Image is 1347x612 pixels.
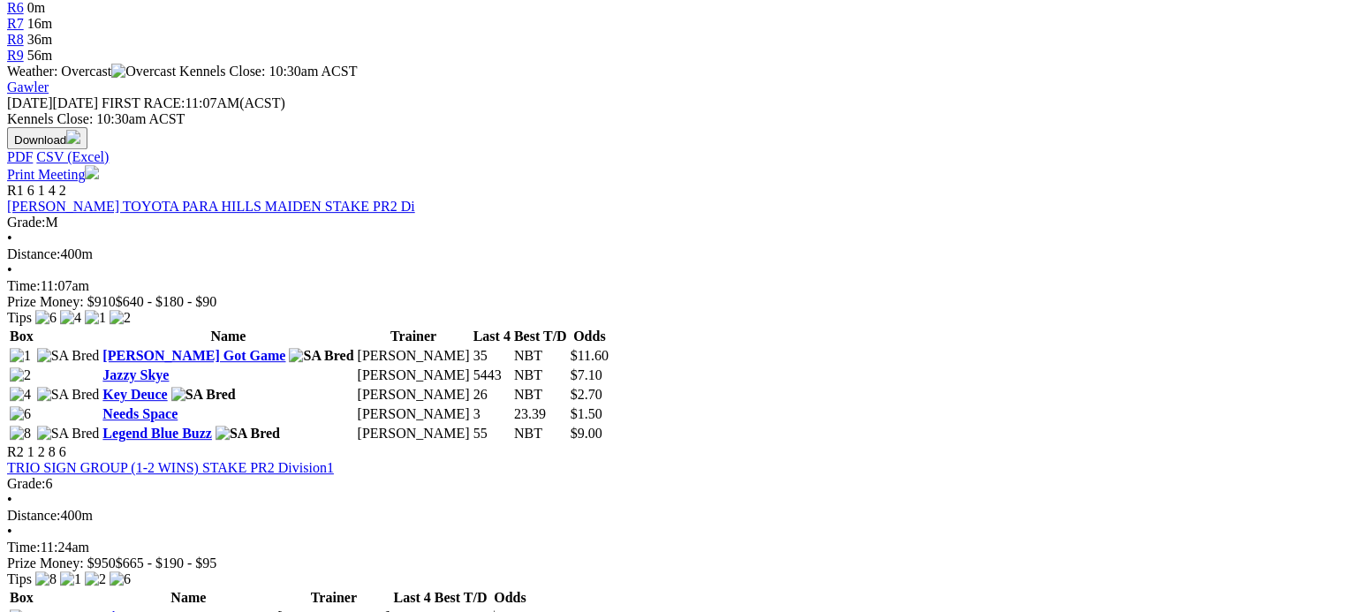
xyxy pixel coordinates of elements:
span: • [7,262,12,277]
span: $7.10 [571,367,602,382]
td: 35 [473,347,511,365]
span: 36m [27,32,52,47]
img: SA Bred [171,387,236,403]
span: [DATE] [7,95,53,110]
a: Key Deuce [102,387,167,402]
span: $9.00 [571,426,602,441]
td: NBT [513,347,568,365]
td: [PERSON_NAME] [357,366,471,384]
a: PDF [7,149,33,164]
span: $11.60 [571,348,609,363]
img: SA Bred [37,426,100,442]
a: R8 [7,32,24,47]
a: Needs Space [102,406,178,421]
img: 6 [10,406,31,422]
span: Time: [7,540,41,555]
td: [PERSON_NAME] [357,347,471,365]
th: Last 4 [473,328,511,345]
img: SA Bred [289,348,353,364]
div: 11:24am [7,540,1340,555]
a: TRIO SIGN GROUP (1-2 WINS) STAKE PR2 Division1 [7,460,334,475]
a: [PERSON_NAME] TOYOTA PARA HILLS MAIDEN STAKE PR2 Di [7,199,415,214]
span: 16m [27,16,52,31]
a: CSV (Excel) [36,149,109,164]
div: Prize Money: $950 [7,555,1340,571]
th: Last 4 [392,589,431,607]
span: Grade: [7,215,46,230]
span: Distance: [7,246,60,261]
img: 2 [85,571,106,587]
div: 400m [7,508,1340,524]
span: R1 [7,183,24,198]
div: Prize Money: $910 [7,294,1340,310]
td: 26 [473,386,511,404]
span: Tips [7,571,32,586]
th: Best T/D [513,328,568,345]
span: $1.50 [571,406,602,421]
span: Kennels Close: 10:30am ACST [179,64,357,79]
img: printer.svg [85,165,99,179]
span: • [7,492,12,507]
img: SA Bred [37,348,100,364]
th: Trainer [276,589,390,607]
th: Odds [489,589,530,607]
span: FIRST RACE: [102,95,185,110]
a: Gawler [7,79,49,94]
td: [PERSON_NAME] [357,405,471,423]
img: 1 [60,571,81,587]
div: M [7,215,1340,230]
span: Distance: [7,508,60,523]
td: 3 [473,405,511,423]
img: 6 [110,571,131,587]
div: 400m [7,246,1340,262]
span: 56m [27,48,52,63]
img: 4 [60,310,81,326]
a: Legend Blue Buzz [102,426,212,441]
a: R7 [7,16,24,31]
img: 6 [35,310,57,326]
span: $665 - $190 - $95 [116,555,217,570]
td: 55 [473,425,511,442]
div: 6 [7,476,1340,492]
button: Download [7,127,87,149]
span: [DATE] [7,95,98,110]
a: R9 [7,48,24,63]
span: $2.70 [571,387,602,402]
td: 23.39 [513,405,568,423]
span: • [7,524,12,539]
span: • [7,230,12,246]
img: 1 [10,348,31,364]
img: 2 [10,367,31,383]
span: Box [10,329,34,344]
div: Download [7,149,1340,165]
img: SA Bred [216,426,280,442]
a: Print Meeting [7,167,99,182]
span: 11:07AM(ACST) [102,95,285,110]
th: Name [102,589,275,607]
img: 1 [85,310,106,326]
span: 1 2 8 6 [27,444,66,459]
td: [PERSON_NAME] [357,386,471,404]
span: $640 - $180 - $90 [116,294,217,309]
td: NBT [513,386,568,404]
td: [PERSON_NAME] [357,425,471,442]
th: Odds [570,328,609,345]
span: Box [10,590,34,605]
span: Time: [7,278,41,293]
div: 11:07am [7,278,1340,294]
th: Name [102,328,354,345]
img: 4 [10,387,31,403]
span: R2 [7,444,24,459]
img: download.svg [66,130,80,144]
td: NBT [513,425,568,442]
th: Best T/D [434,589,488,607]
td: 5443 [473,366,511,384]
span: Weather: Overcast [7,64,179,79]
img: 8 [10,426,31,442]
img: Overcast [111,64,176,79]
th: Trainer [357,328,471,345]
div: Kennels Close: 10:30am ACST [7,111,1340,127]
